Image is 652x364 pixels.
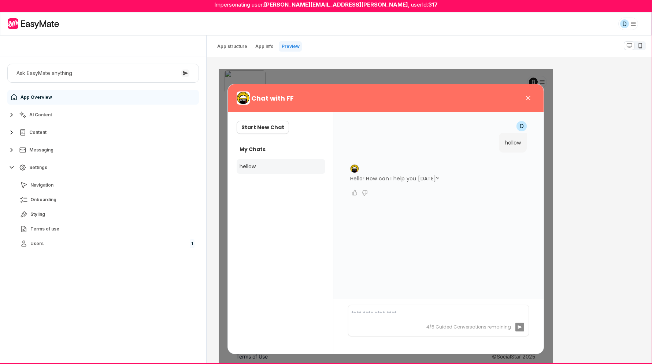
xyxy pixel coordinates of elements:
button: Messaging [7,143,199,157]
a: Styling [17,207,197,222]
button: AI Content [7,108,199,122]
a: Onboarding [17,192,197,207]
span: Styling [30,211,45,217]
span: Onboarding [30,197,56,203]
p: App info [255,44,274,49]
a: App Overview [7,90,199,105]
a: Navigation [17,178,197,192]
strong: 317 [428,1,438,9]
span: Terms of use [30,226,59,232]
span: Content [29,130,47,135]
span: Navigation [30,182,53,188]
span: App Overview [21,94,52,100]
button: Ask EasyMate anything [7,64,199,83]
p: Preview [282,44,300,49]
strong: [PERSON_NAME][EMAIL_ADDRESS][PERSON_NAME] [264,1,408,9]
span: AI Content [29,112,52,118]
div: D [620,19,629,28]
p: App structure [217,44,247,49]
a: Users1 [17,236,197,251]
button: Content [7,125,199,140]
span: Settings [29,165,47,170]
span: Messaging [29,147,53,153]
button: Settings [7,160,199,175]
a: Terms of use [17,222,197,236]
span: 1 [190,239,195,248]
span: Users [30,241,44,247]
